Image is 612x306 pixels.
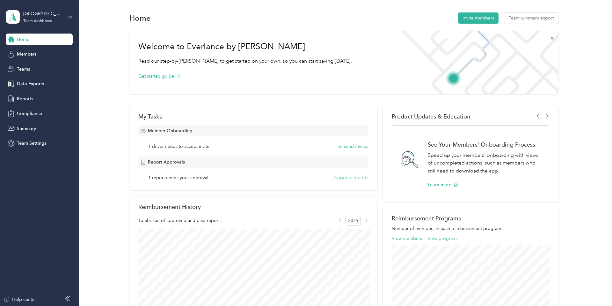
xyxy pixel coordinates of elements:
p: Speed up your members' onboarding with views of uncompleted actions, such as members who still ne... [428,151,542,175]
button: Invite members [458,12,499,24]
h1: Welcome to Everlance by [PERSON_NAME] [138,42,352,52]
button: Help center [4,296,36,303]
span: Data Exports [17,80,44,87]
button: View programs [427,235,458,242]
h2: Reimbursement Programs [392,215,549,222]
span: Compliance [17,110,42,117]
span: Teams [17,66,30,73]
span: Summary [17,125,36,132]
span: Team Settings [17,140,46,147]
span: Member Onboarding [148,127,193,134]
iframe: Everlance-gr Chat Button Frame [576,270,612,306]
div: My Tasks [138,113,368,120]
img: Welcome to everlance [395,31,558,94]
div: [GEOGRAPHIC_DATA][PERSON_NAME] [23,10,63,17]
span: Report Approvals [148,159,185,165]
button: Get started guide [138,73,181,80]
span: Home [17,36,29,43]
span: 2025 [346,216,361,226]
p: Number of members in each reimbursement program. [392,225,549,232]
div: Team dashboard [23,19,53,23]
span: Total value of approved and paid reports [138,217,222,224]
h1: Home [129,15,151,21]
button: View members [392,235,422,242]
span: Members [17,51,36,57]
h1: See Your Members' Onboarding Process [428,141,542,148]
button: Re-send invites [338,143,368,150]
span: 1 driver needs to accept invite [148,143,209,150]
button: Approve reports [334,174,368,181]
h2: Reimbursement History [138,203,201,210]
button: Team summary export [504,12,558,24]
span: 1 report needs your approval [148,174,208,181]
span: Product Updates & Education [392,113,470,120]
span: Reports [17,96,33,102]
p: Read our step-by-[PERSON_NAME] to get started on your own, so you can start saving [DATE]. [138,57,352,65]
button: Learn more [428,181,458,188]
